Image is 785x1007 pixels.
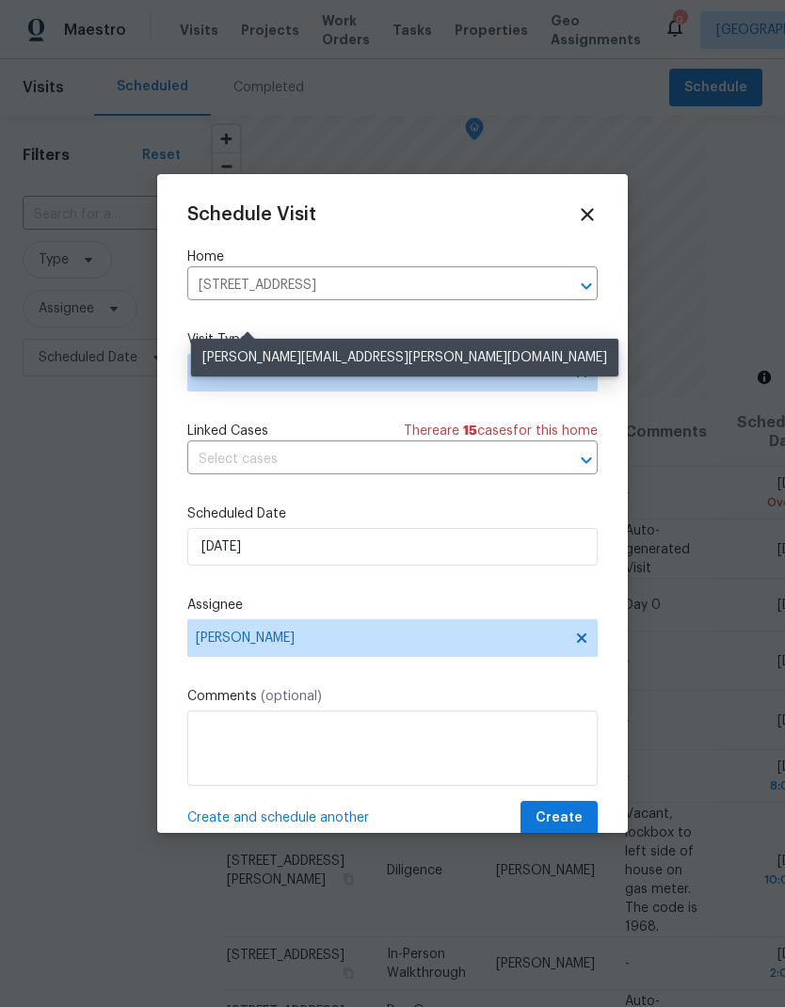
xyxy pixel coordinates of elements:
[577,204,598,225] span: Close
[187,687,598,706] label: Comments
[261,690,322,703] span: (optional)
[187,596,598,615] label: Assignee
[404,422,598,440] span: There are case s for this home
[187,271,545,300] input: Enter in an address
[573,447,600,473] button: Open
[573,273,600,299] button: Open
[187,422,268,440] span: Linked Cases
[463,424,477,438] span: 15
[187,205,316,224] span: Schedule Visit
[187,248,598,266] label: Home
[187,330,598,349] label: Visit Type
[187,445,545,474] input: Select cases
[187,808,369,827] span: Create and schedule another
[536,807,583,830] span: Create
[187,528,598,566] input: M/D/YYYY
[521,801,598,836] button: Create
[191,339,618,376] div: [PERSON_NAME][EMAIL_ADDRESS][PERSON_NAME][DOMAIN_NAME]
[196,631,565,646] span: [PERSON_NAME]
[187,504,598,523] label: Scheduled Date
